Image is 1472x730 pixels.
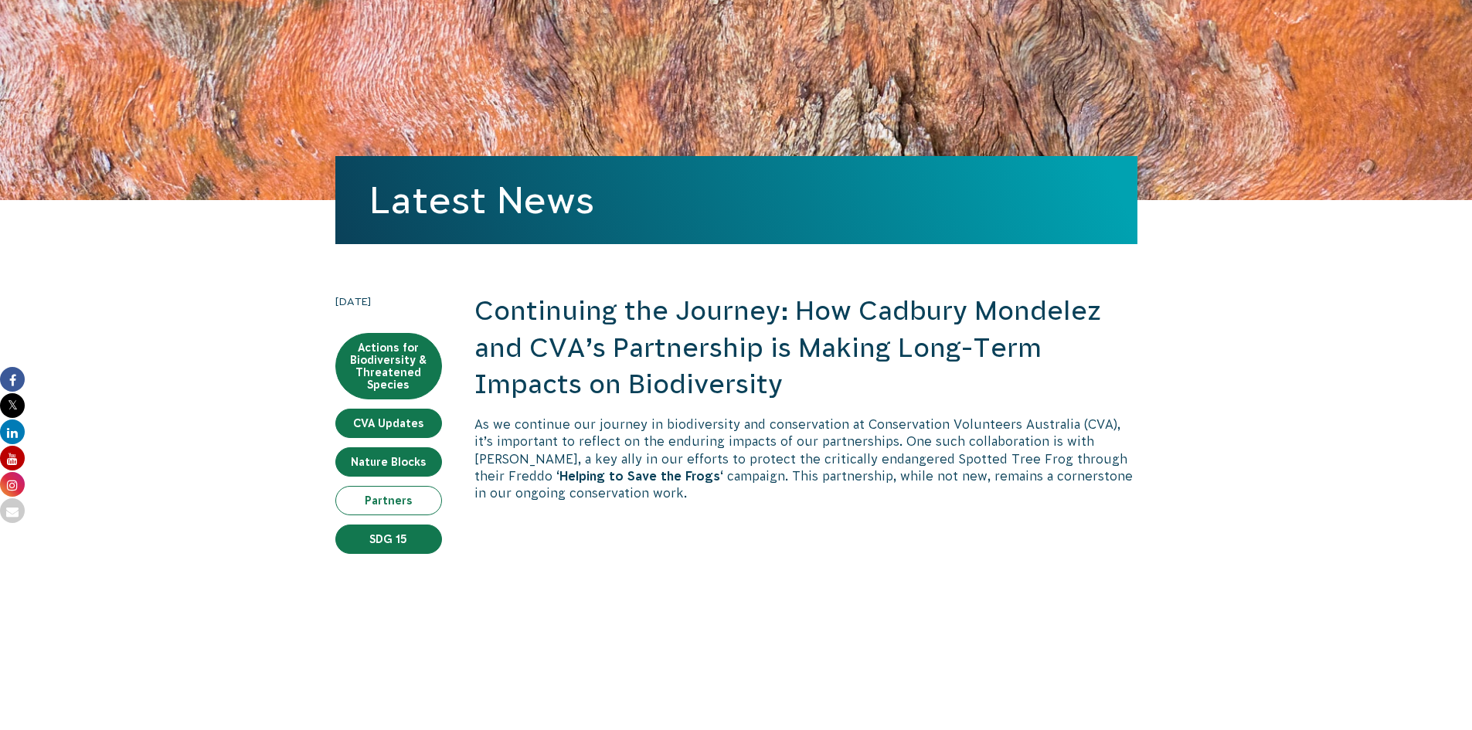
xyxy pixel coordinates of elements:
a: CVA Updates [335,409,442,438]
a: Latest News [369,179,594,221]
h2: Continuing the Journey: How Cadbury Mondelez and CVA’s Partnership is Making Long-Term Impacts on... [474,293,1137,403]
a: Nature Blocks [335,447,442,477]
strong: Helping to Save the Frogs [559,469,720,483]
p: As we continue our journey in biodiversity and conservation at Conservation Volunteers Australia ... [474,416,1137,502]
a: SDG 15 [335,525,442,554]
time: [DATE] [335,293,442,310]
a: Actions for Biodiversity & Threatened Species [335,333,442,399]
a: Partners [335,486,442,515]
